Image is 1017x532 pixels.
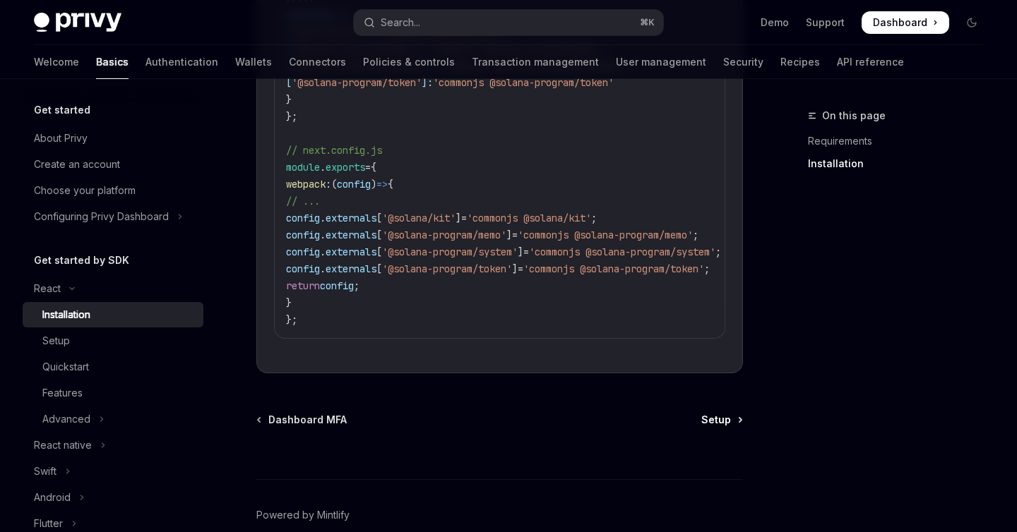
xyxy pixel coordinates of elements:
a: User management [616,45,706,79]
a: Authentication [145,45,218,79]
button: Open search [354,10,662,35]
div: About Privy [34,130,88,147]
span: ⌘ K [640,17,655,28]
span: 'commonjs @solana-program/token' [433,76,614,89]
div: Installation [42,306,90,323]
span: }; [286,110,297,123]
span: ; [693,229,698,241]
span: } [286,93,292,106]
span: ; [704,262,710,275]
a: Dashboard MFA [258,413,347,427]
span: // ... [286,195,320,207]
span: Dashboard [873,16,927,30]
span: config [286,229,320,241]
div: Android [34,489,71,506]
h5: Get started by SDK [34,252,129,269]
span: { [371,161,376,174]
a: About Privy [23,126,203,151]
span: 'commonjs @solana-program/memo' [518,229,693,241]
span: exports [326,161,365,174]
div: Features [42,385,83,401]
a: Policies & controls [363,45,455,79]
a: Recipes [780,45,820,79]
span: ] [518,246,523,258]
a: Connectors [289,45,346,79]
a: Requirements [808,130,994,152]
span: = [512,229,518,241]
a: Transaction management [472,45,599,79]
span: . [320,229,326,241]
span: { [388,178,393,191]
span: externals [326,246,376,258]
span: config [286,212,320,224]
a: API reference [837,45,904,79]
a: Features [23,380,203,406]
span: . [320,161,326,174]
span: ] [506,229,512,241]
span: . [320,246,326,258]
a: Create an account [23,152,203,177]
div: Search... [381,14,420,31]
div: Swift [34,463,56,480]
span: 'commonjs @solana-program/token' [523,262,704,275]
span: config [337,178,371,191]
span: }; [286,313,297,326]
span: '@solana-program/memo' [382,229,506,241]
span: Dashboard MFA [268,413,347,427]
span: ] [456,212,461,224]
a: Setup [23,328,203,353]
a: Installation [23,302,203,327]
div: Configuring Privy Dashboard [34,208,169,225]
span: ) [371,178,376,191]
div: Choose your platform [34,182,136,199]
span: = [461,212,467,224]
span: : [326,178,331,191]
span: = [518,262,523,275]
span: 'commonjs @solana-program/system' [529,246,715,258]
span: config [320,279,354,292]
span: // next.config.js [286,144,382,157]
span: . [320,212,326,224]
button: Toggle Configuring Privy Dashboard section [23,204,203,229]
a: Basics [96,45,129,79]
button: Toggle React section [23,276,203,301]
span: externals [326,212,376,224]
span: 'commonjs @solana/kit' [467,212,591,224]
button: Toggle Swift section [23,459,203,484]
a: Demo [761,16,789,30]
span: On this page [822,107,886,124]
div: Advanced [42,411,90,428]
span: config [286,262,320,275]
span: '@solana-program/token' [292,76,422,89]
div: Setup [42,332,70,349]
span: } [286,296,292,309]
span: [ [376,212,382,224]
span: Setup [701,413,731,427]
span: return [286,279,320,292]
span: webpack [286,178,326,191]
div: React [34,280,61,297]
button: Toggle dark mode [961,11,983,34]
div: Create an account [34,156,120,173]
div: Quickstart [42,358,89,375]
a: Support [806,16,845,30]
span: module [286,161,320,174]
span: externals [326,229,376,241]
span: [ [376,262,382,275]
div: React native [34,437,92,454]
button: Toggle React native section [23,433,203,458]
span: ]: [422,76,433,89]
img: dark logo [34,13,121,32]
a: Welcome [34,45,79,79]
a: Quickstart [23,354,203,380]
h5: Get started [34,102,90,119]
span: = [523,246,529,258]
span: externals [326,262,376,275]
a: Dashboard [862,11,949,34]
span: ; [354,279,359,292]
span: ; [715,246,721,258]
a: Choose your platform [23,178,203,203]
span: config [286,246,320,258]
span: ] [512,262,518,275]
div: Flutter [34,515,63,532]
